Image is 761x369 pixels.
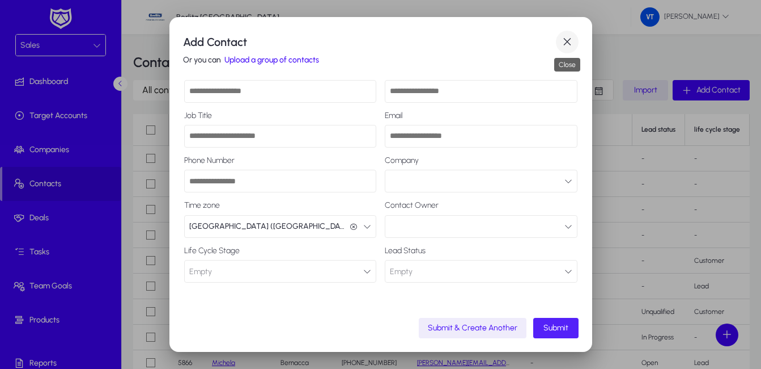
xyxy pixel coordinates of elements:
label: Company [385,156,577,165]
label: Lead Status [385,246,426,255]
span: Empty [189,267,212,276]
button: Submit & Create Another [419,318,526,338]
span: Or you can [183,55,221,65]
div: Close [554,58,580,72]
button: Submit [533,318,579,338]
label: Email [385,111,402,120]
label: Job Title [184,111,212,120]
label: Contact Owner [385,201,577,210]
span: Submit [543,323,568,333]
h1: Add Contact [183,33,556,51]
span: Submit & Create Another [428,323,517,333]
label: Life Cycle Stage [184,246,240,255]
button: Upload a group of contacts [221,55,322,66]
span: Empty [390,267,413,276]
label: Time zone [184,201,377,210]
label: Phone Number [184,156,235,165]
span: [GEOGRAPHIC_DATA] ([GEOGRAPHIC_DATA]/[GEOGRAPHIC_DATA]) [189,215,345,238]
